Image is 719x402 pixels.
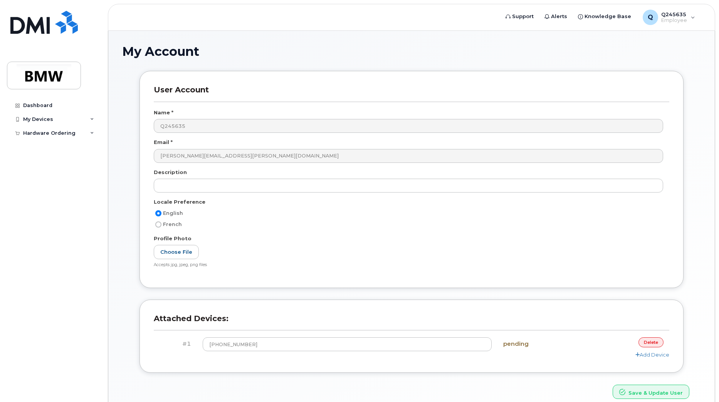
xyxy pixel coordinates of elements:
iframe: Messenger Launcher [685,368,713,396]
button: Save & Update User [613,385,689,399]
h3: Attached Devices: [154,314,669,330]
h1: My Account [122,45,701,58]
label: Email * [154,139,173,146]
label: Choose File [154,245,199,259]
label: Locale Preference [154,198,205,206]
input: Example: 780-123-4567 [203,337,492,351]
div: Accepts jpg, jpeg, png files [154,262,663,268]
h3: User Account [154,85,669,102]
input: English [155,210,161,216]
label: Name * [154,109,173,116]
a: delete [638,337,664,347]
h4: #1 [160,341,191,347]
span: English [163,210,183,216]
input: French [155,221,161,228]
label: Profile Photo [154,235,192,242]
label: Description [154,169,187,176]
span: French [163,221,182,227]
h4: pending [503,341,578,347]
a: Add Device [635,352,669,358]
